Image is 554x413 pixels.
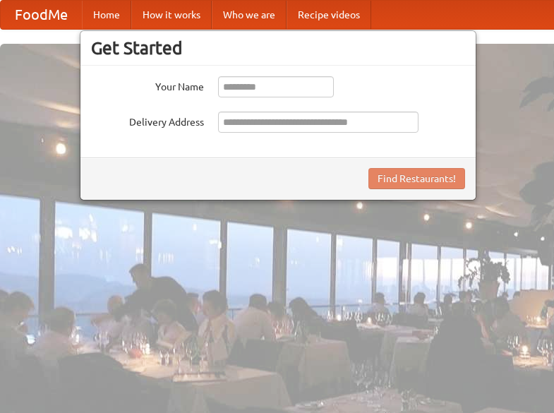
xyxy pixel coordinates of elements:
[1,1,82,29] a: FoodMe
[131,1,212,29] a: How it works
[212,1,287,29] a: Who we are
[91,37,465,59] h3: Get Started
[368,168,465,189] button: Find Restaurants!
[91,76,204,94] label: Your Name
[91,112,204,129] label: Delivery Address
[82,1,131,29] a: Home
[287,1,371,29] a: Recipe videos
